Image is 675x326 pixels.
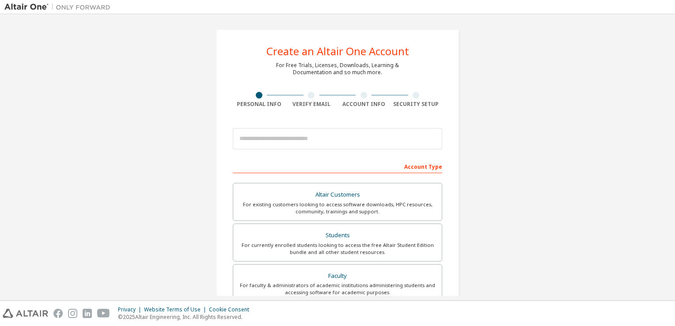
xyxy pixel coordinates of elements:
[239,242,436,256] div: For currently enrolled students looking to access the free Altair Student Edition bundle and all ...
[118,306,144,313] div: Privacy
[118,313,254,321] p: © 2025 Altair Engineering, Inc. All Rights Reserved.
[239,270,436,282] div: Faculty
[53,309,63,318] img: facebook.svg
[239,201,436,215] div: For existing customers looking to access software downloads, HPC resources, community, trainings ...
[4,3,115,11] img: Altair One
[233,101,285,108] div: Personal Info
[266,46,409,57] div: Create an Altair One Account
[144,306,209,313] div: Website Terms of Use
[239,282,436,296] div: For faculty & administrators of academic institutions administering students and accessing softwa...
[3,309,48,318] img: altair_logo.svg
[239,229,436,242] div: Students
[285,101,338,108] div: Verify Email
[68,309,77,318] img: instagram.svg
[276,62,399,76] div: For Free Trials, Licenses, Downloads, Learning & Documentation and so much more.
[337,101,390,108] div: Account Info
[390,101,443,108] div: Security Setup
[233,159,442,173] div: Account Type
[239,189,436,201] div: Altair Customers
[97,309,110,318] img: youtube.svg
[209,306,254,313] div: Cookie Consent
[83,309,92,318] img: linkedin.svg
